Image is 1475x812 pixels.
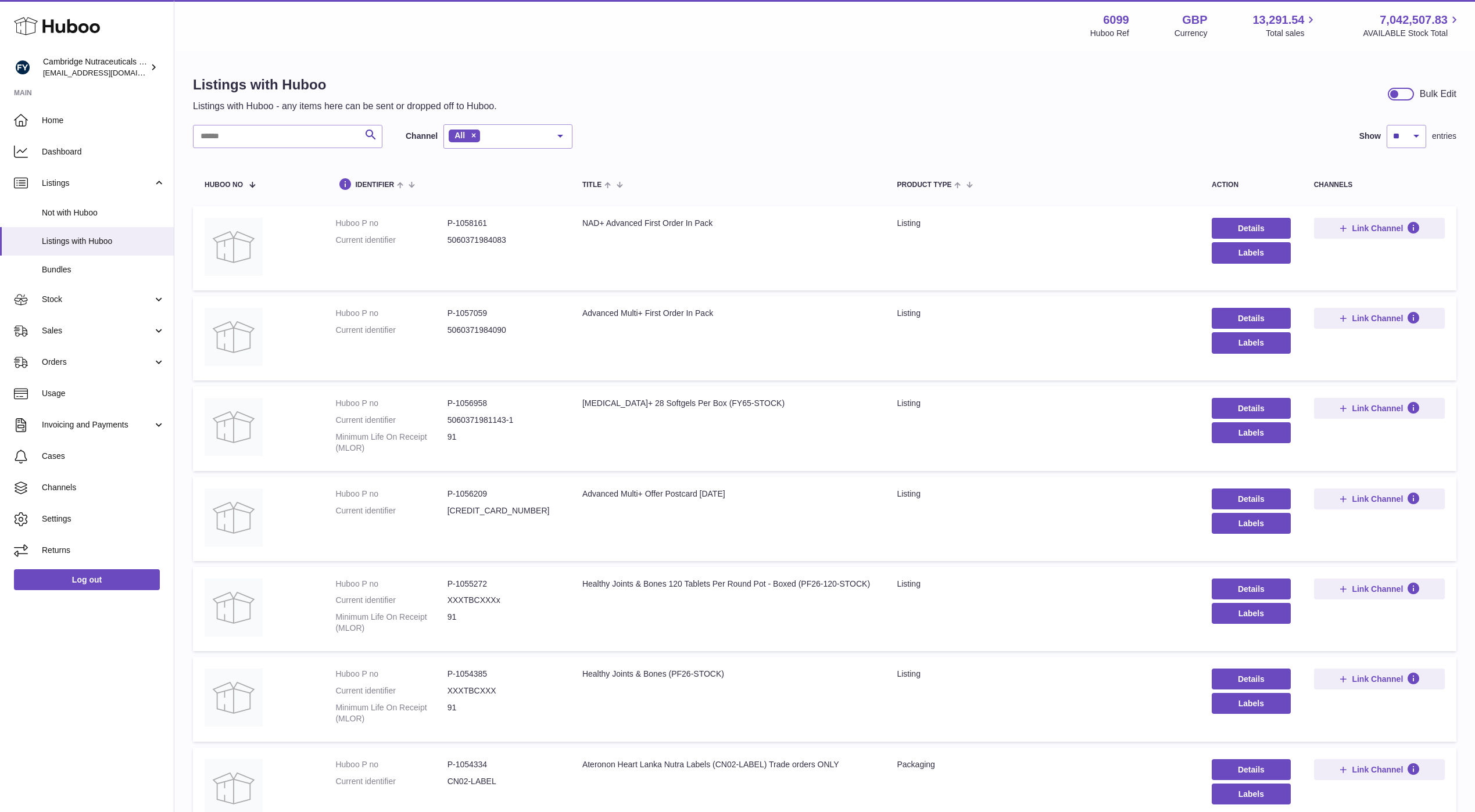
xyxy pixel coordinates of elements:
dd: P-1056209 [447,488,559,500]
button: Labels [1212,513,1291,534]
dd: P-1054385 [447,669,559,680]
img: Advanced Multi+ Offer Postcard September 2025 [205,488,263,547]
img: huboo@camnutra.com [14,59,31,76]
button: Labels [1212,603,1291,624]
button: Link Channel [1314,669,1445,689]
a: Log out [14,569,160,590]
span: Stock [42,294,153,305]
div: Advanced Multi+ First Order In Pack [582,308,874,319]
div: Currency [1175,28,1208,39]
dd: 5060371984083 [447,235,559,246]
button: Labels [1212,242,1291,263]
a: Details [1212,579,1291,599]
button: Link Channel [1314,579,1445,599]
div: [MEDICAL_DATA]+ 28 Softgels Per Box (FY65-STOCK) [582,398,874,409]
span: Settings [42,513,165,524]
button: Labels [1212,422,1291,443]
dd: 91 [447,612,559,634]
dt: Current identifier [335,415,447,426]
span: [EMAIL_ADDRESS][DOMAIN_NAME] [43,68,171,77]
dd: CN02-LABEL [447,776,559,787]
div: NAD+ Advanced First Order In Pack [582,218,874,229]
div: listing [897,398,1188,409]
span: Dashboard [42,146,165,157]
a: 13,291.54 Total sales [1252,12,1318,39]
span: Returns [42,545,165,556]
span: Link Channel [1352,494,1403,504]
img: Healthy Joints & Bones (PF26-STOCK) [205,669,263,727]
button: Link Channel [1314,308,1445,329]
strong: GBP [1182,12,1207,28]
dd: 91 [447,432,559,454]
span: Invoicing and Payments [42,419,153,430]
span: Not with Huboo [42,207,165,218]
a: Details [1212,488,1291,509]
dd: P-1055272 [447,579,559,590]
dd: P-1056958 [447,398,559,409]
a: Details [1212,669,1291,689]
a: Details [1212,398,1291,419]
span: Link Channel [1352,223,1403,233]
button: Labels [1212,784,1291,804]
strong: 6099 [1103,12,1129,28]
dt: Minimum Life On Receipt (MLOR) [335,702,447,724]
dt: Huboo P no [335,308,447,319]
dt: Current identifier [335,685,447,696]
div: Bulk Edit [1420,88,1456,100]
dt: Huboo P no [335,398,447,409]
dt: Current identifier [335,235,447,246]
span: Total sales [1266,28,1318,39]
dd: P-1054334 [447,759,559,770]
dd: 5060371981143-1 [447,415,559,426]
span: 13,291.54 [1252,12,1304,28]
div: Advanced Multi+ Offer Postcard [DATE] [582,488,874,500]
dt: Huboo P no [335,579,447,590]
span: Link Channel [1352,764,1403,775]
dt: Huboo P no [335,669,447,680]
div: Huboo Ref [1090,28,1129,39]
dt: Huboo P no [335,759,447,770]
dt: Current identifier [335,595,447,606]
div: Healthy Joints & Bones (PF26-STOCK) [582,669,874,680]
div: listing [897,488,1188,500]
div: listing [897,579,1188,590]
button: Link Channel [1314,398,1445,419]
span: Channels [42,482,165,493]
img: Healthy Joints & Bones 120 Tablets Per Round Pot - Boxed (PF26-120-STOCK) [205,579,263,637]
dd: [CREDIT_CARD_NUMBER] [447,505,559,516]
dt: Current identifier [335,325,447,336]
span: Bundles [42,264,165,275]
dd: XXXTBCXXX [447,685,559,696]
span: 7,042,507.83 [1380,12,1448,28]
dd: XXXTBCXXXx [447,595,559,606]
div: action [1212,181,1291,189]
dt: Minimum Life On Receipt (MLOR) [335,612,447,634]
img: Vitamin D+ 28 Softgels Per Box (FY65-STOCK) [205,398,263,456]
span: AVAILABLE Stock Total [1363,28,1461,39]
button: Link Channel [1314,759,1445,780]
a: 7,042,507.83 AVAILABLE Stock Total [1363,12,1461,39]
span: Home [42,115,165,126]
span: Listings [42,178,153,189]
span: Link Channel [1352,313,1403,324]
a: Details [1212,759,1291,780]
button: Labels [1212,332,1291,353]
p: Listings with Huboo - any items here can be sent or dropped off to Huboo. [193,100,497,113]
dd: 91 [447,702,559,724]
span: title [582,181,602,189]
div: Healthy Joints & Bones 120 Tablets Per Round Pot - Boxed (PF26-120-STOCK) [582,579,874,590]
span: entries [1432,131,1456,142]
span: identifier [355,181,394,189]
span: Link Channel [1352,584,1403,594]
span: Orders [42,357,153,368]
button: Link Channel [1314,218,1445,239]
span: Product Type [897,181,951,189]
span: Huboo no [205,181,243,189]
span: Usage [42,388,165,399]
button: Labels [1212,693,1291,714]
div: listing [897,308,1188,319]
span: All [454,131,465,140]
div: listing [897,218,1188,229]
a: Details [1212,308,1291,329]
div: Cambridge Nutraceuticals Ltd [43,56,148,78]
